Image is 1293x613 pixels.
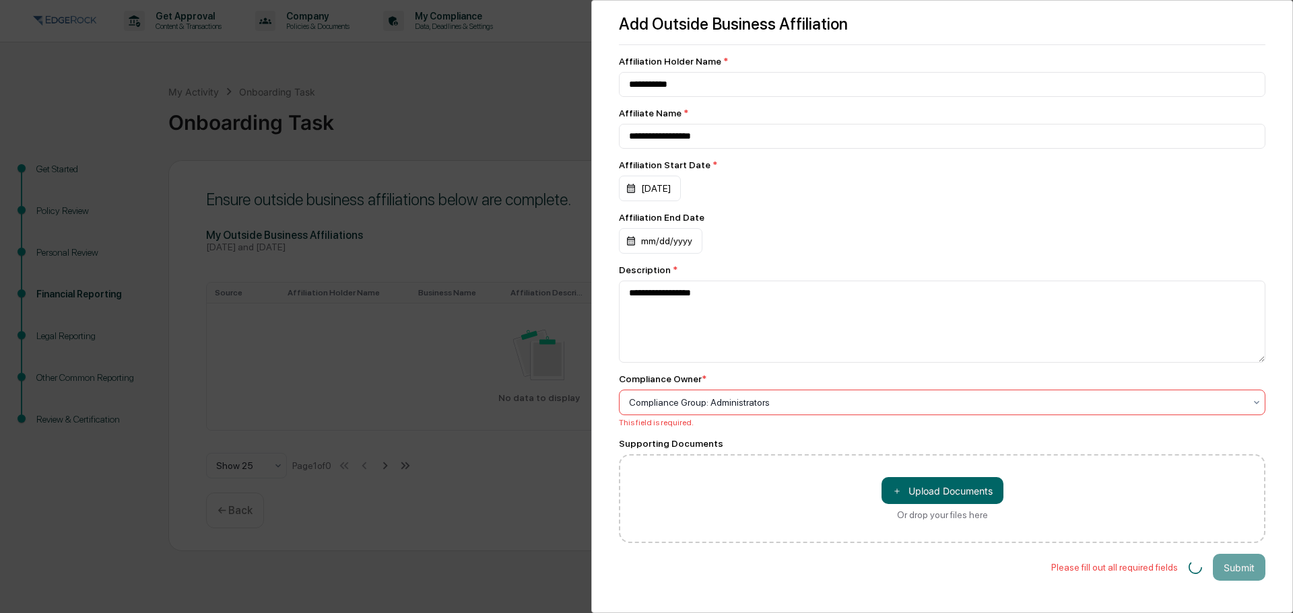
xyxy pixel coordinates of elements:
div: Or drop your files here [897,509,988,520]
div: This field is required. [619,418,1265,427]
button: Submit [1213,554,1265,581]
div: Add Outside Business Affiliation [619,14,1265,34]
div: Affiliation End Date [619,212,1265,223]
div: Description [619,264,1265,275]
span: ＋ [892,484,902,497]
div: Compliance Owner [619,373,706,384]
div: Please fill out all required fields [1051,562,1178,573]
button: Or drop your files here [882,477,1003,504]
div: Affiliation Start Date [619,159,1265,170]
div: [DATE] [619,176,681,201]
div: Affiliation Holder Name [619,56,1265,67]
div: mm/dd/yyyy [619,228,702,254]
div: Affiliate Name [619,108,1265,118]
iframe: Open customer support [1250,569,1286,605]
div: Supporting Documents [619,438,1265,449]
